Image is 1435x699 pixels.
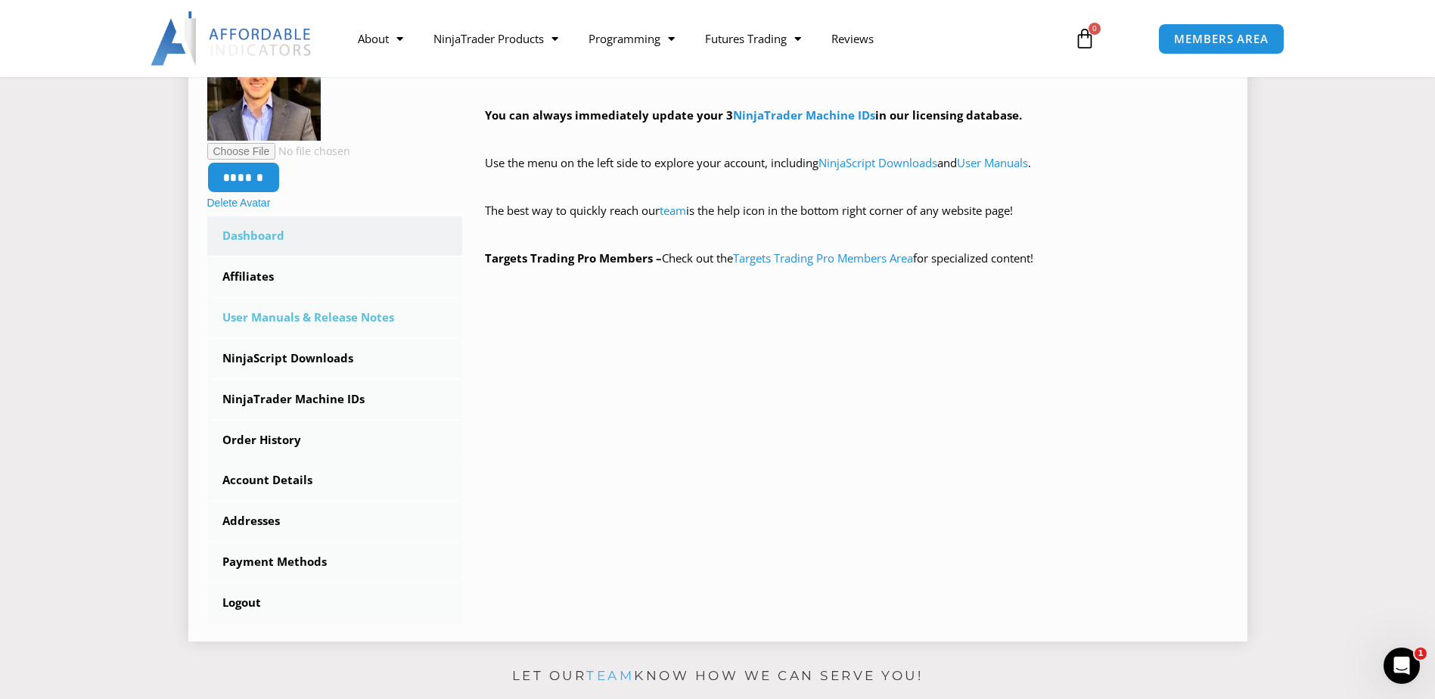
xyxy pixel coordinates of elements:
a: User Manuals & Release Notes [207,298,463,337]
a: NinjaTrader Products [418,21,573,56]
nav: Account pages [207,216,463,622]
a: Account Details [207,461,463,500]
a: Targets Trading Pro Members Area [733,250,913,266]
a: team [586,668,634,683]
a: Order History [207,421,463,460]
strong: Targets Trading Pro Members – [485,250,662,266]
p: The best way to quickly reach our is the help icon in the bottom right corner of any website page! [485,200,1228,243]
strong: You can always immediately update your 3 in our licensing database. [485,107,1022,123]
a: NinjaTrader Machine IDs [207,380,463,419]
p: Let our know how we can serve you! [188,664,1247,688]
p: Use the menu on the left side to explore your account, including and . [485,153,1228,195]
p: Check out the for specialized content! [485,248,1228,269]
a: NinjaScript Downloads [818,155,937,170]
a: Futures Trading [690,21,816,56]
a: Affiliates [207,257,463,297]
span: 0 [1089,23,1101,35]
a: Addresses [207,502,463,541]
a: 0 [1051,17,1118,61]
a: About [343,21,418,56]
img: LogoAI | Affordable Indicators – NinjaTrader [151,11,313,66]
span: MEMBERS AREA [1174,33,1269,45]
a: NinjaTrader Machine IDs [733,107,875,123]
img: 1608675936449%20(1)23-150x150.jfif [207,27,321,141]
a: NinjaScript Downloads [207,339,463,378]
a: Delete Avatar [207,197,271,209]
a: Dashboard [207,216,463,256]
span: 1 [1415,648,1427,660]
div: Hey ! Welcome to the Members Area. Thank you for being a valuable customer! [485,33,1228,269]
a: Reviews [816,21,889,56]
a: Payment Methods [207,542,463,582]
a: team [660,203,686,218]
a: User Manuals [957,155,1028,170]
iframe: Intercom live chat [1384,648,1420,684]
a: Programming [573,21,690,56]
nav: Menu [343,21,1057,56]
a: Logout [207,583,463,623]
a: MEMBERS AREA [1158,23,1284,54]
